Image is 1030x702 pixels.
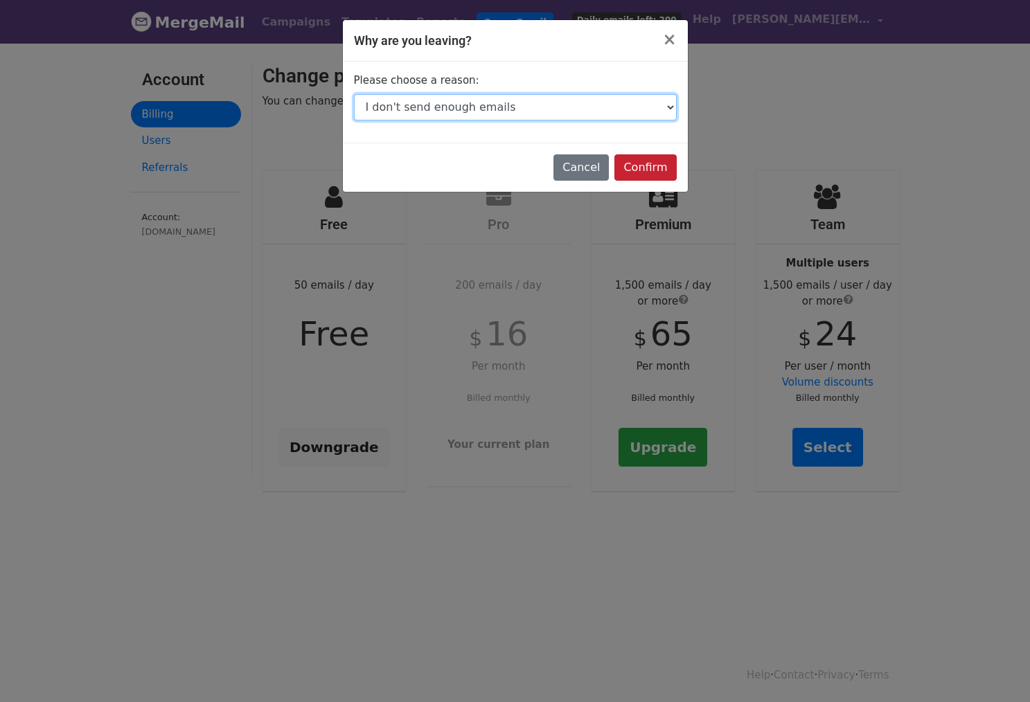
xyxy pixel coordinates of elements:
input: Confirm [614,154,676,181]
h5: Why are you leaving? [354,31,472,50]
iframe: Chat Widget [961,636,1030,702]
label: Please choose a reason: [354,73,479,89]
span: × [662,30,676,49]
button: Cancel [553,154,609,181]
button: Close [651,20,687,59]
